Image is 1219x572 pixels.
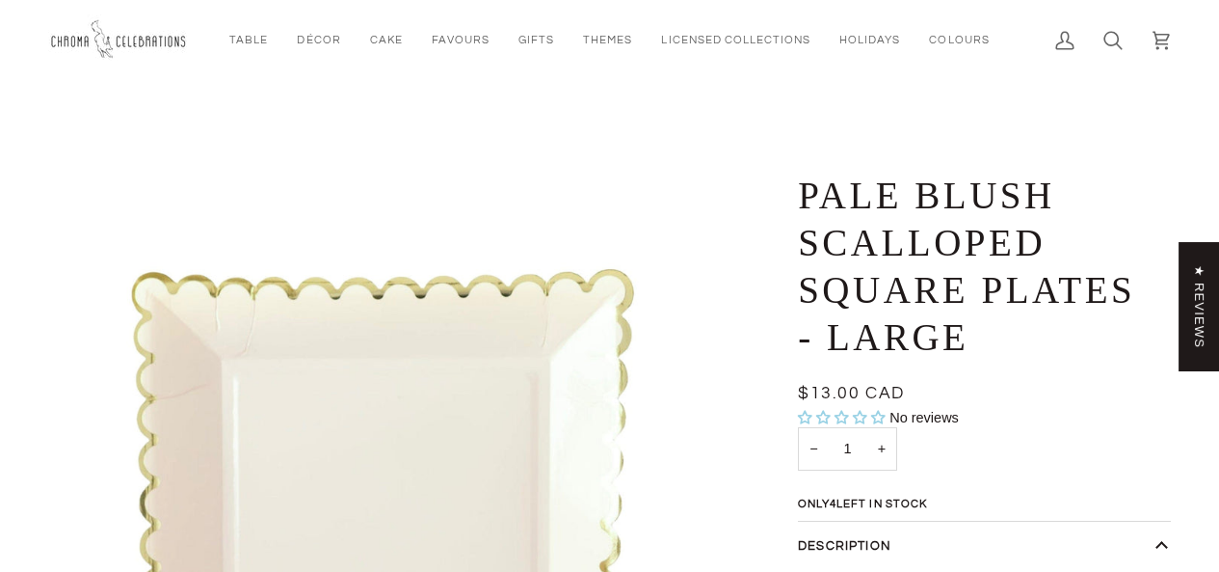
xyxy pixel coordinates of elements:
span: Licensed Collections [661,32,810,48]
button: Decrease quantity [798,427,829,471]
span: Décor [297,32,340,48]
button: Description [798,522,1171,572]
img: Chroma Celebrations [48,14,193,66]
span: Only left in stock [798,499,936,510]
input: Quantity [798,427,897,471]
span: 4 [830,499,836,509]
button: Increase quantity [866,427,897,471]
span: $13.00 CAD [798,385,905,402]
span: Gifts [518,32,554,48]
span: No reviews [889,410,959,425]
h1: Pale Blush Scalloped Square Plates - Large [798,173,1156,361]
span: Cake [370,32,403,48]
span: Table [229,32,268,48]
span: Themes [583,32,632,48]
span: Holidays [839,32,900,48]
div: Click to open Judge.me floating reviews tab [1179,242,1219,371]
span: Colours [929,32,989,48]
span: Favours [432,32,490,48]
